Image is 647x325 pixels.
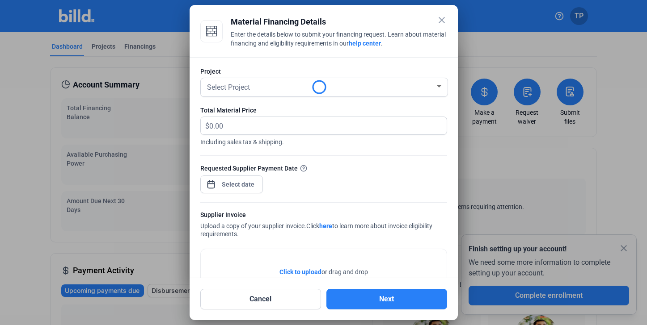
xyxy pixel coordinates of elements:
div: Enter the details below to submit your financing request. Learn about material financing and elig... [231,30,447,50]
div: Total Material Price [200,106,447,115]
div: Project [200,67,447,76]
mat-icon: close [436,15,447,25]
div: Upload a copy of your supplier invoice. [200,210,447,240]
span: . [381,40,383,47]
span: Including sales tax & shipping. [200,135,447,146]
div: Requested Supplier Payment Date [200,163,447,173]
span: $ [201,117,209,132]
span: or drag and drop [321,267,368,276]
span: Select Project [207,83,250,92]
input: Select date [219,179,258,190]
a: help center [349,40,381,47]
span: Click to learn more about invoice eligibility requirements. [200,222,432,237]
a: here [319,222,332,229]
input: 0.00 [209,117,436,134]
button: Open calendar [207,175,216,184]
button: Cancel [200,289,321,309]
button: Next [326,289,447,309]
div: Supplier Invoice [200,210,447,221]
div: Material Financing Details [231,16,447,28]
span: Click to upload [279,268,321,275]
